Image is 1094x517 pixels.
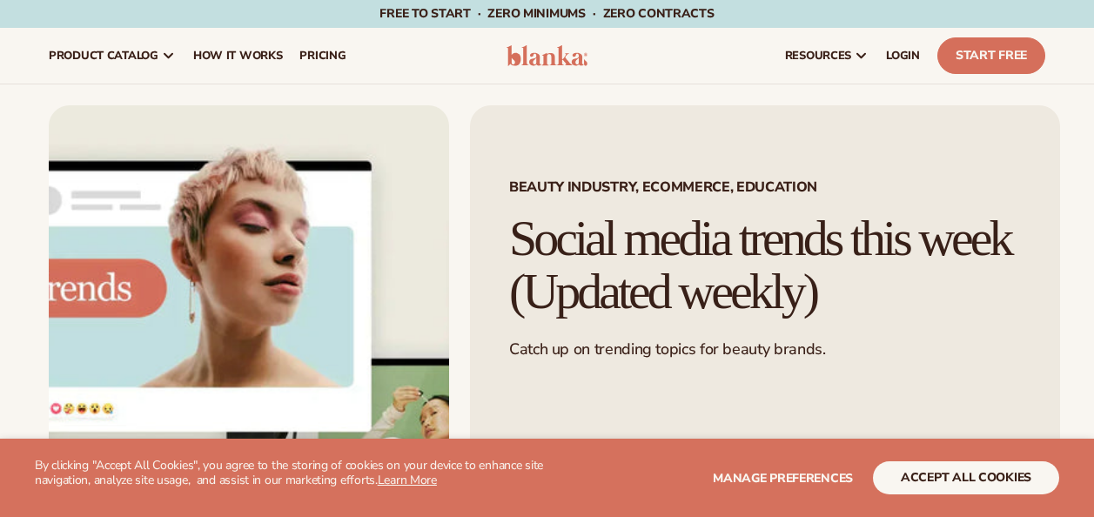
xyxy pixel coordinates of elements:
span: Beauty Industry, Ecommerce, Education [509,180,1021,194]
span: Manage preferences [713,470,853,487]
a: LOGIN [877,28,929,84]
button: Manage preferences [713,461,853,494]
span: pricing [299,49,346,63]
a: resources [776,28,877,84]
a: product catalog [40,28,185,84]
span: Catch up on trending topics for beauty brands. [509,339,825,359]
button: accept all cookies [873,461,1059,494]
span: How It Works [193,49,283,63]
h1: Social media trends this week (Updated weekly) [509,212,1021,319]
span: resources [785,49,851,63]
a: pricing [291,28,354,84]
a: How It Works [185,28,292,84]
span: LOGIN [886,49,920,63]
img: logo [507,45,588,66]
span: Free to start · ZERO minimums · ZERO contracts [379,5,714,22]
a: Start Free [937,37,1045,74]
span: product catalog [49,49,158,63]
p: By clicking "Accept All Cookies", you agree to the storing of cookies on your device to enhance s... [35,459,547,488]
a: Learn More [378,472,437,488]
